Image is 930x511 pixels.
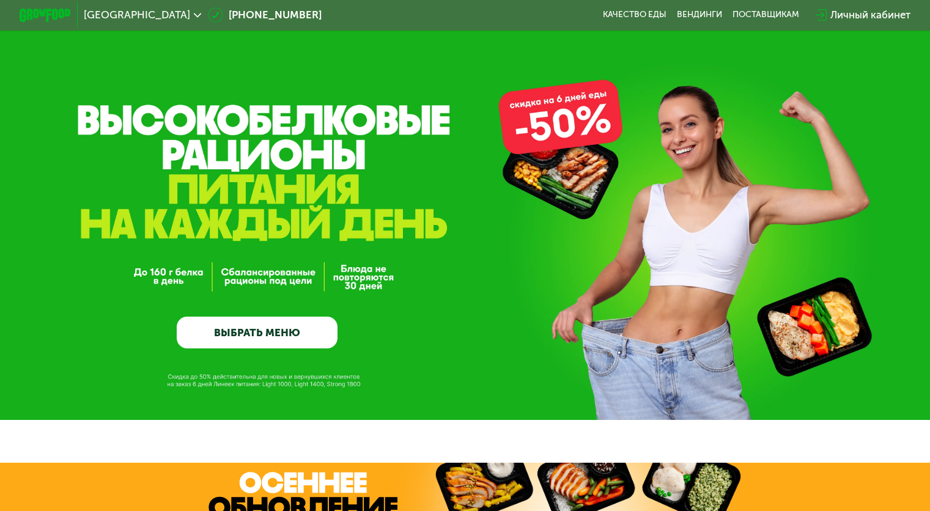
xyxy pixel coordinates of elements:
[177,317,338,349] a: ВЫБРАТЬ МЕНЮ
[603,10,666,20] a: Качество еды
[830,7,910,23] div: Личный кабинет
[208,7,322,23] a: [PHONE_NUMBER]
[677,10,722,20] a: Вендинги
[733,10,799,20] div: поставщикам
[84,10,190,20] span: [GEOGRAPHIC_DATA]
